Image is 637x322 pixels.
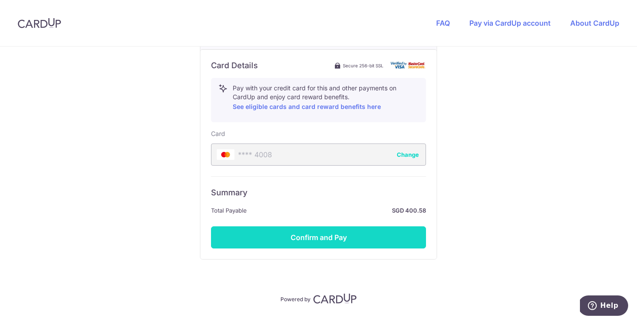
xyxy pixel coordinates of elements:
[211,60,258,71] h6: Card Details
[570,19,619,27] a: About CardUp
[211,129,225,138] label: Card
[397,150,419,159] button: Change
[250,205,426,216] strong: SGD 400.58
[343,62,384,69] span: Secure 256-bit SSL
[211,226,426,248] button: Confirm and Pay
[469,19,551,27] a: Pay via CardUp account
[211,187,426,198] h6: Summary
[233,84,418,112] p: Pay with your credit card for this and other payments on CardUp and enjoy card reward benefits.
[233,103,381,110] a: See eligible cards and card reward benefits here
[211,205,247,216] span: Total Payable
[280,294,311,303] p: Powered by
[580,295,628,318] iframe: Opens a widget where you can find more information
[391,62,426,69] img: card secure
[18,18,61,28] img: CardUp
[313,293,357,304] img: CardUp
[436,19,450,27] a: FAQ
